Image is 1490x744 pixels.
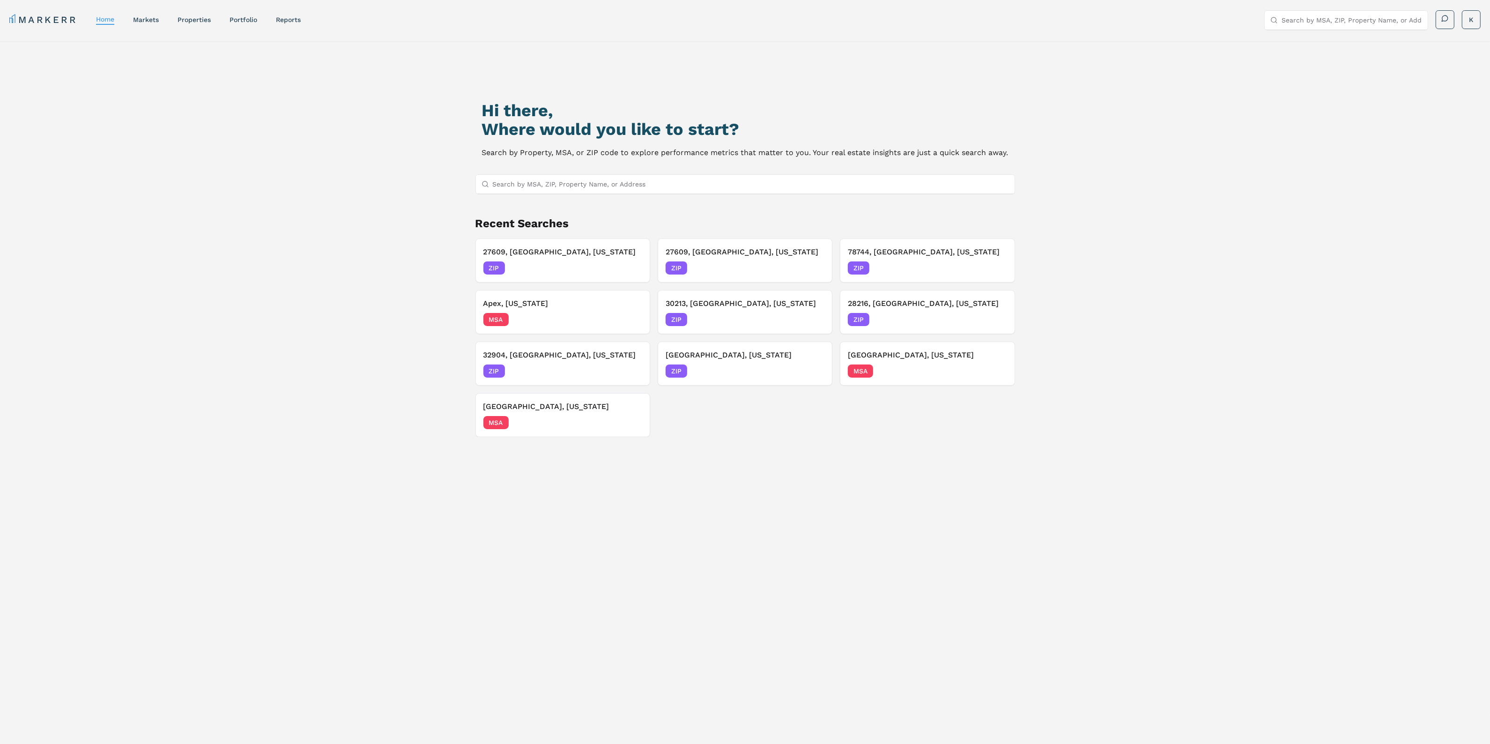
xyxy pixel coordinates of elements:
[483,401,642,412] h3: [GEOGRAPHIC_DATA], [US_STATE]
[658,342,832,386] button: Remove 32701, Altamonte Springs, Florida[GEOGRAPHIC_DATA], [US_STATE]ZIP[DATE]
[483,298,642,309] h3: Apex, [US_STATE]
[230,16,257,23] a: Portfolio
[483,261,505,275] span: ZIP
[986,366,1007,376] span: [DATE]
[621,263,642,273] span: [DATE]
[658,290,832,334] button: Remove 30213, Fairburn, Georgia30213, [GEOGRAPHIC_DATA], [US_STATE]ZIP08/25/2025
[848,350,1007,361] h3: [GEOGRAPHIC_DATA], [US_STATE]
[666,298,824,309] h3: 30213, [GEOGRAPHIC_DATA], [US_STATE]
[482,101,1008,120] h1: Hi there,
[666,313,687,326] span: ZIP
[787,315,824,324] span: 08/25/2025
[475,216,1015,231] h2: Recent Searches
[840,290,1015,334] button: Remove 28216, Charlotte, North Carolina28216, [GEOGRAPHIC_DATA], [US_STATE]ZIP08/25/2025
[605,366,642,376] span: 08/25/2025
[621,315,642,324] span: [DATE]
[803,263,824,273] span: [DATE]
[848,365,873,378] span: MSA
[483,416,509,429] span: MSA
[483,313,509,326] span: MSA
[475,238,650,283] button: Remove 27609, Raleigh, North Carolina27609, [GEOGRAPHIC_DATA], [US_STATE]ZIP[DATE]
[475,342,650,386] button: Remove 32904, Melbourne, Florida32904, [GEOGRAPHIC_DATA], [US_STATE]ZIP08/25/2025
[666,261,687,275] span: ZIP
[1469,15,1474,24] span: K
[483,350,642,361] h3: 32904, [GEOGRAPHIC_DATA], [US_STATE]
[9,13,77,26] a: MARKERR
[621,418,642,427] span: [DATE]
[133,16,159,23] a: markets
[666,365,687,378] span: ZIP
[1462,10,1481,29] button: K
[970,315,1007,324] span: 08/25/2025
[848,313,869,326] span: ZIP
[475,290,650,334] button: Remove Apex, North CarolinaApex, [US_STATE]MSA[DATE]
[483,365,505,378] span: ZIP
[840,238,1015,283] button: Remove 78744, Austin, Texas78744, [GEOGRAPHIC_DATA], [US_STATE]ZIP[DATE]
[482,120,1008,139] h2: Where would you like to start?
[803,366,824,376] span: [DATE]
[475,393,650,437] button: Remove Powder Springs, Georgia[GEOGRAPHIC_DATA], [US_STATE]MSA[DATE]
[1282,11,1422,30] input: Search by MSA, ZIP, Property Name, or Address
[986,263,1007,273] span: [DATE]
[666,246,824,258] h3: 27609, [GEOGRAPHIC_DATA], [US_STATE]
[482,146,1008,159] p: Search by Property, MSA, or ZIP code to explore performance metrics that matter to you. Your real...
[848,261,869,275] span: ZIP
[666,350,824,361] h3: [GEOGRAPHIC_DATA], [US_STATE]
[483,246,642,258] h3: 27609, [GEOGRAPHIC_DATA], [US_STATE]
[493,175,1009,193] input: Search by MSA, ZIP, Property Name, or Address
[96,15,114,23] a: home
[848,246,1007,258] h3: 78744, [GEOGRAPHIC_DATA], [US_STATE]
[178,16,211,23] a: properties
[658,238,832,283] button: Remove 27609, Raleigh, North Carolina27609, [GEOGRAPHIC_DATA], [US_STATE]ZIP[DATE]
[276,16,301,23] a: reports
[848,298,1007,309] h3: 28216, [GEOGRAPHIC_DATA], [US_STATE]
[840,342,1015,386] button: Remove Las Vegas, Nevada[GEOGRAPHIC_DATA], [US_STATE]MSA[DATE]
